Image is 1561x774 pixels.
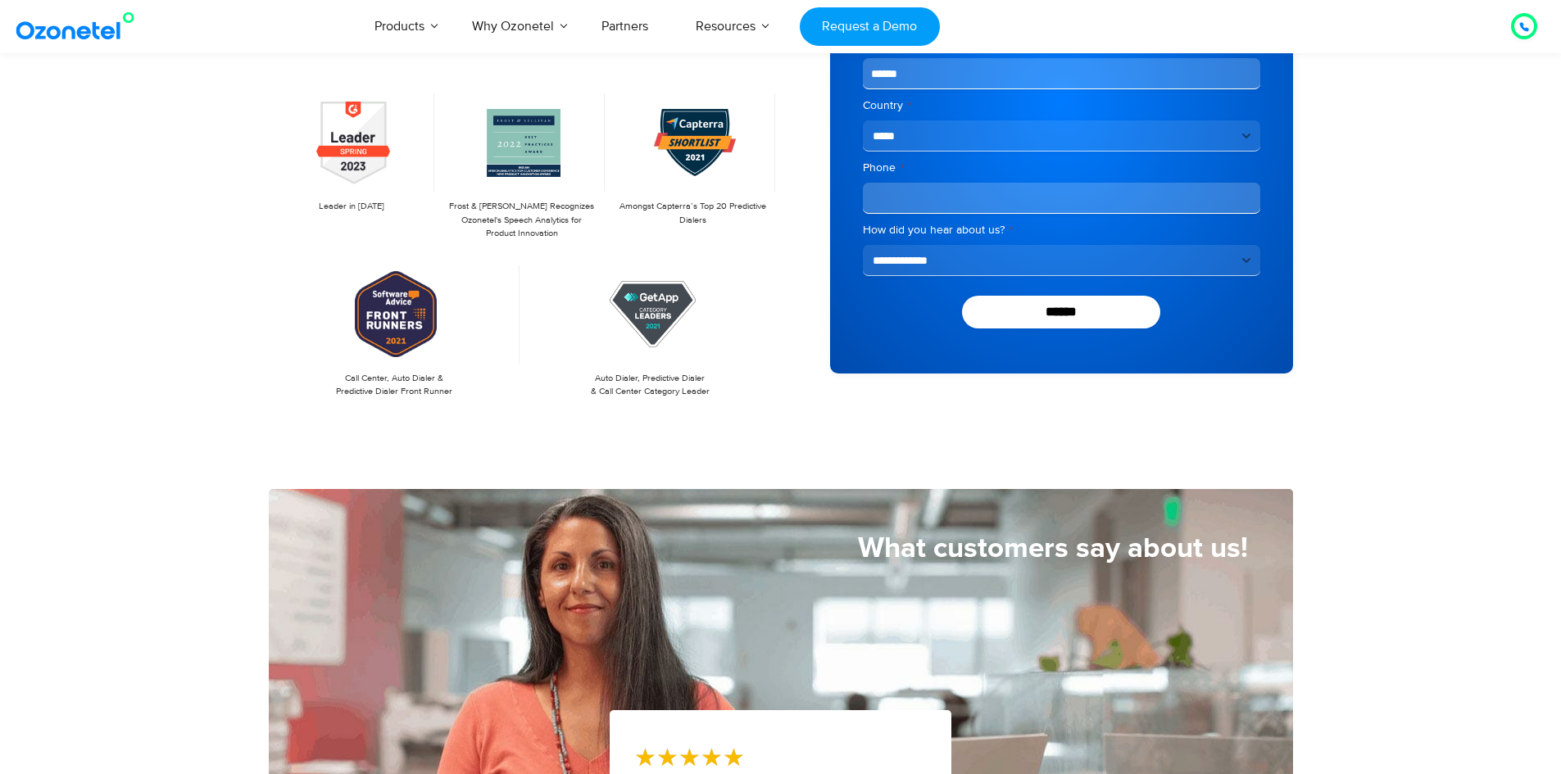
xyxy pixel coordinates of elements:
p: Auto Dialer, Predictive Dialer & Call Center Category Leader [533,372,768,399]
label: Phone [863,160,1260,176]
p: Call Center, Auto Dialer & Predictive Dialer Front Runner [277,372,512,399]
p: Amongst Capterra’s Top 20 Predictive Dialers [618,200,767,227]
a: Request a Demo [800,7,940,46]
p: Frost & [PERSON_NAME] Recognizes Ozonetel's Speech Analytics for Product Innovation [447,200,597,241]
h5: What customers say about us! [269,534,1248,563]
label: How did you hear about us? [863,222,1260,238]
p: Leader in [DATE] [277,200,426,214]
label: Country [863,97,1260,114]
